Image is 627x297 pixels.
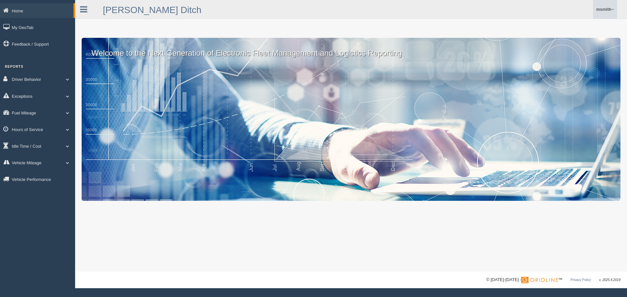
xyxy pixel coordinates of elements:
img: Gridline [521,277,558,283]
div: © [DATE]-[DATE] - ™ [486,276,620,283]
a: [PERSON_NAME] Ditch [103,5,201,15]
span: v. 2025.4.2019 [599,278,620,282]
a: Privacy Policy [571,278,591,282]
p: Welcome to the Next Generation of Electronic Fleet Management and Logistics Reporting [82,38,620,59]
